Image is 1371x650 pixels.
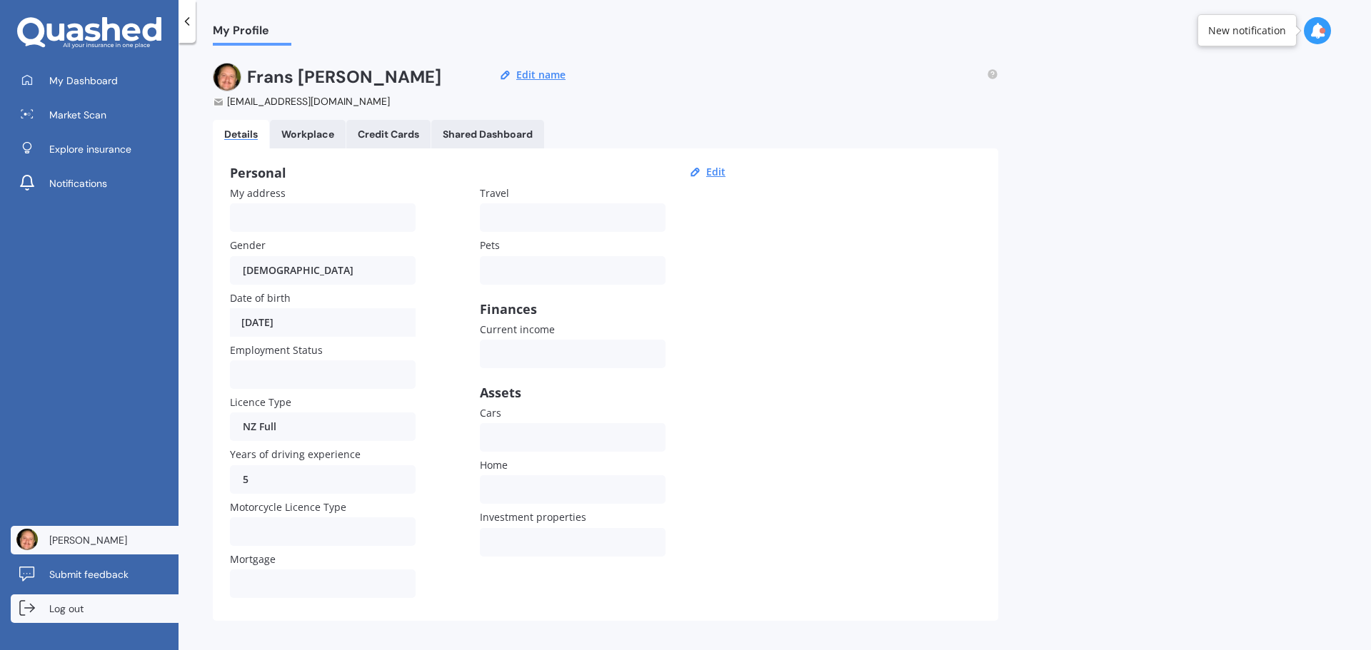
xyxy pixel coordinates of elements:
[49,601,84,616] span: Log out
[480,458,508,472] span: Home
[358,128,419,141] div: Credit Cards
[213,63,241,91] img: ACg8ocJxvI5gfXkFtr7PcVX1K9SCnYpOk7l8xpFZLlyuclT5bVkipIk=s96-c
[213,94,471,108] div: [EMAIL_ADDRESS][DOMAIN_NAME]
[11,135,179,163] a: Explore insurance
[49,108,106,122] span: Market Scan
[11,66,179,95] a: My Dashboard
[213,120,269,148] a: Details
[512,68,570,81] button: Edit name
[346,120,431,148] a: Credit Cards
[11,101,179,129] a: Market Scan
[230,395,291,409] span: Licence Type
[1208,24,1286,38] div: New notification
[49,142,131,156] span: Explore insurance
[230,343,323,357] span: Employment Status
[443,128,533,141] div: Shared Dashboard
[11,169,179,198] a: Notifications
[480,385,666,400] div: Assets
[213,24,291,43] span: My Profile
[480,302,666,316] div: Finances
[230,239,266,253] span: Gender
[480,323,555,336] span: Current income
[49,73,118,88] span: My Dashboard
[281,128,334,141] div: Workplace
[224,128,258,141] div: Details
[230,308,416,337] div: [DATE]
[230,552,276,566] span: Mortgage
[16,529,38,550] img: ACg8ocJxvI5gfXkFtr7PcVX1K9SCnYpOk7l8xpFZLlyuclT5bVkipIk=s96-c
[480,239,500,253] span: Pets
[11,526,179,554] a: [PERSON_NAME]
[702,166,730,178] button: Edit
[11,560,179,589] a: Submit feedback
[230,500,346,514] span: Motorcycle Licence Type
[11,594,179,623] a: Log out
[230,166,730,180] div: Personal
[480,511,586,524] span: Investment properties
[270,120,346,148] a: Workplace
[49,176,107,191] span: Notifications
[49,567,129,582] span: Submit feedback
[480,406,501,420] span: Cars
[49,533,127,547] span: [PERSON_NAME]
[230,448,361,462] span: Years of driving experience
[230,186,286,200] span: My address
[431,120,544,148] a: Shared Dashboard
[247,63,441,91] h2: Frans [PERSON_NAME]
[480,186,509,200] span: Travel
[230,291,291,305] span: Date of birth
